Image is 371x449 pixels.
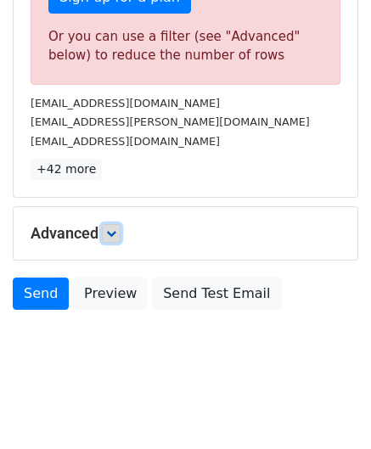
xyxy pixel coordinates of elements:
div: Or you can use a filter (see "Advanced" below) to reduce the number of rows [48,27,323,65]
h5: Advanced [31,224,340,243]
small: [EMAIL_ADDRESS][PERSON_NAME][DOMAIN_NAME] [31,115,310,128]
small: [EMAIL_ADDRESS][DOMAIN_NAME] [31,135,220,148]
a: Send [13,278,69,310]
a: Preview [73,278,148,310]
iframe: Chat Widget [286,368,371,449]
small: [EMAIL_ADDRESS][DOMAIN_NAME] [31,97,220,109]
a: +42 more [31,159,102,180]
a: Send Test Email [152,278,281,310]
